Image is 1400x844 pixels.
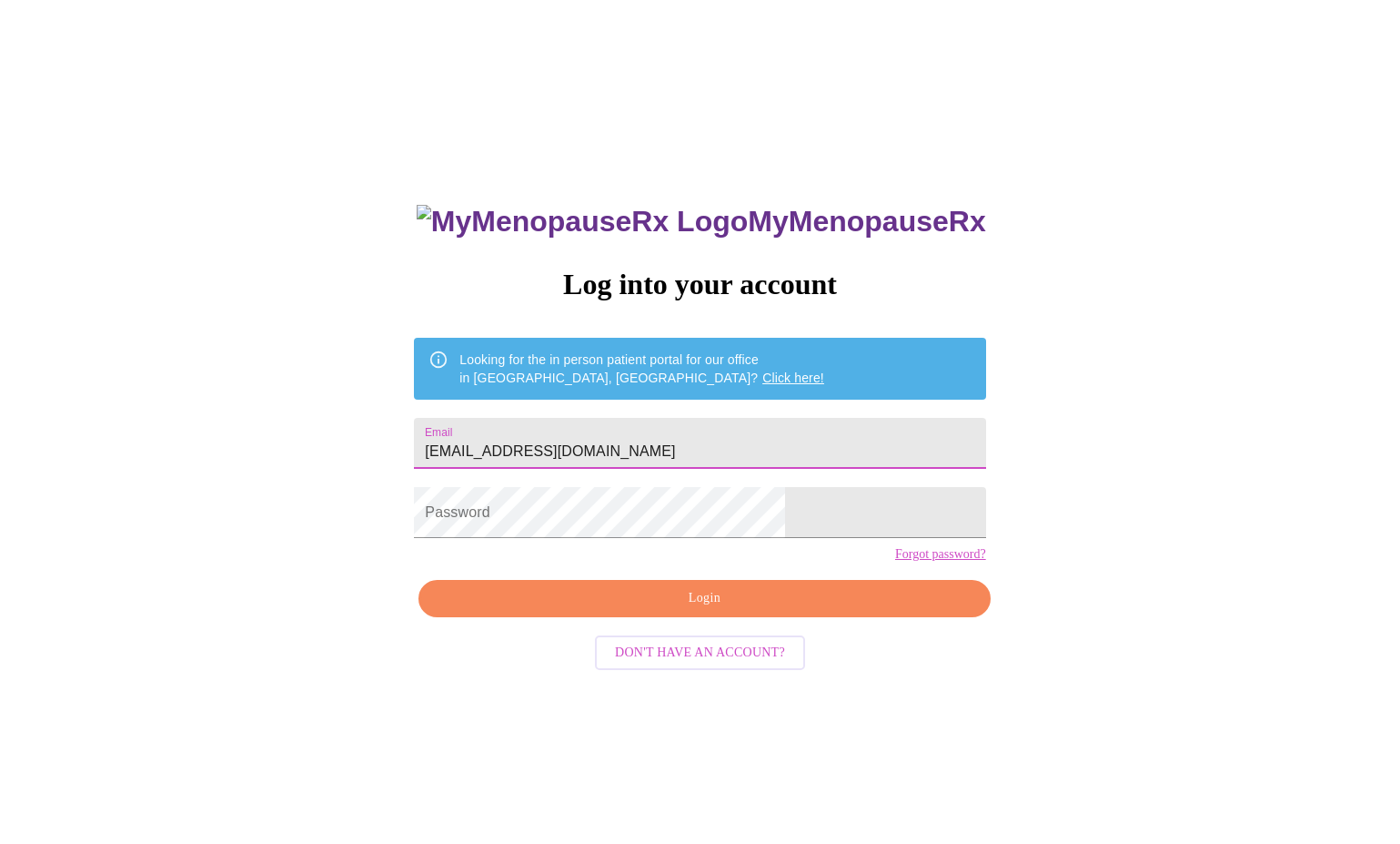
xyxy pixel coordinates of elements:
[762,371,824,385] a: Click here!
[417,205,748,239] img: MyMenopauseRx Logo
[459,343,824,394] div: Looking for the in person patient portal for our office in [GEOGRAPHIC_DATA], [GEOGRAPHIC_DATA]?
[595,636,805,671] button: Don't have an account?
[414,268,985,301] h3: Log into your account
[895,547,986,562] a: Forgot password?
[418,580,990,617] button: Login
[590,644,810,659] a: Don't have an account?
[417,205,986,239] h3: MyMenopauseRx
[439,587,969,610] span: Login
[615,642,785,665] span: Don't have an account?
